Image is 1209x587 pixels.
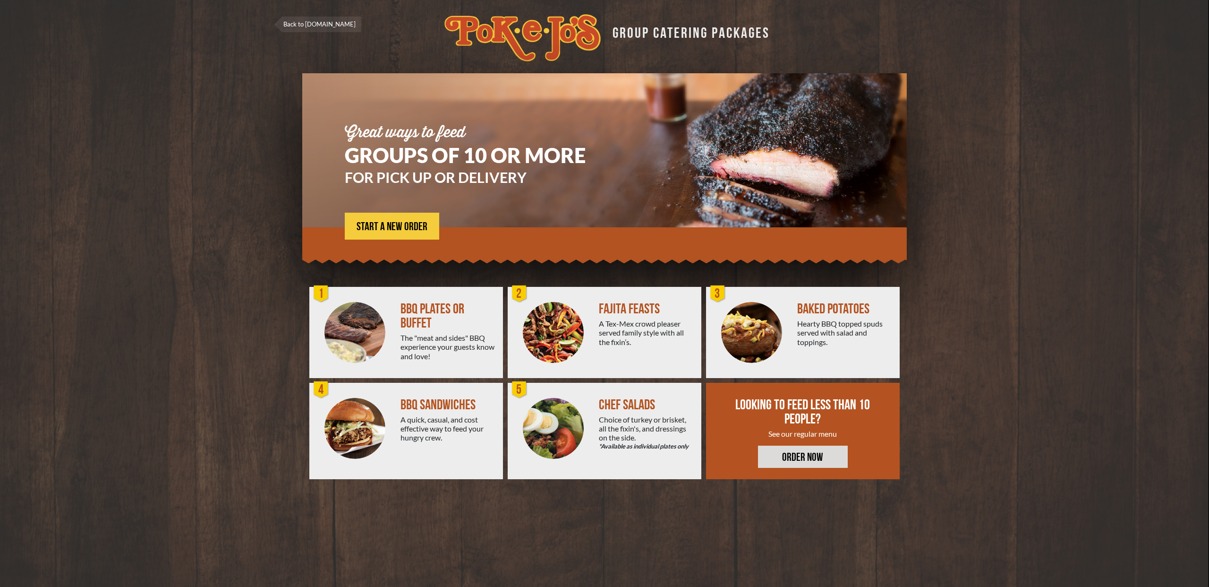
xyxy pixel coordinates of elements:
[345,125,614,140] div: Great ways to feed
[523,398,584,459] img: Salad-Circle.png
[797,319,892,346] div: Hearty BBQ topped spuds served with salad and toppings.
[721,302,782,363] img: PEJ-Baked-Potato.png
[312,285,331,303] div: 1
[345,170,614,184] h3: FOR PICK UP OR DELIVERY
[312,380,331,399] div: 4
[400,302,495,330] div: BBQ PLATES OR BUFFET
[734,429,872,438] div: See our regular menu
[345,145,614,165] h1: GROUPS OF 10 OR MORE
[510,285,529,303] div: 2
[734,398,872,426] div: LOOKING TO FEED LESS THAN 10 PEOPLE?
[324,302,385,363] img: PEJ-BBQ-Buffet.png
[510,380,529,399] div: 5
[599,442,694,451] em: *Available as individual plates only
[400,415,495,442] div: A quick, casual, and cost effective way to feed your hungry crew.
[797,302,892,316] div: BAKED POTATOES
[599,398,694,412] div: CHEF SALADS
[758,446,848,468] a: ORDER NOW
[523,302,584,363] img: PEJ-Fajitas.png
[599,319,694,346] div: A Tex-Mex crowd pleaser served family style with all the fixin’s.
[274,17,361,32] a: Back to [DOMAIN_NAME]
[599,415,694,451] div: Choice of turkey or brisket, all the fixin's, and dressings on the side.
[357,221,427,233] span: START A NEW ORDER
[605,22,770,40] div: GROUP CATERING PACKAGES
[400,333,495,361] div: The "meat and sides" BBQ experience your guests know and love!
[708,285,727,303] div: 3
[400,398,495,412] div: BBQ SANDWICHES
[324,398,385,459] img: PEJ-BBQ-Sandwich.png
[345,213,439,240] a: START A NEW ORDER
[599,302,694,316] div: FAJITA FEASTS
[444,14,601,61] img: logo.svg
